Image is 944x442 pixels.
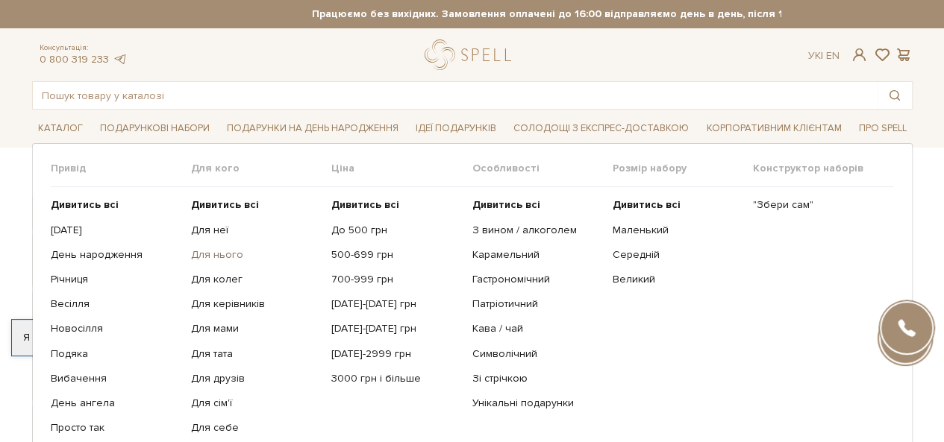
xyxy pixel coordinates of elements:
[472,162,612,175] span: Особливості
[51,273,180,286] a: Річниця
[331,372,460,385] a: 3000 грн і більше
[700,116,847,141] a: Корпоративним клієнтам
[221,117,404,140] span: Подарунки на День народження
[191,248,320,262] a: Для нього
[191,198,259,211] b: Дивитись всі
[808,49,840,63] div: Ук
[191,224,320,237] a: Для неї
[331,248,460,262] a: 500-699 грн
[472,198,601,212] a: Дивитись всі
[331,198,399,211] b: Дивитись всі
[613,248,742,262] a: Середній
[472,224,601,237] a: З вином / алкоголем
[51,198,119,211] b: Дивитись всі
[507,116,695,141] a: Солодощі з експрес-доставкою
[613,273,742,286] a: Великий
[40,53,109,66] a: 0 800 319 233
[51,224,180,237] a: [DATE]
[613,198,681,211] b: Дивитись всі
[331,322,460,335] a: [DATE]-[DATE] грн
[51,162,191,175] span: Привід
[331,162,472,175] span: Ціна
[472,273,601,286] a: Гастрономічний
[826,49,840,62] a: En
[613,224,742,237] a: Маленький
[191,347,320,361] a: Для тата
[821,49,823,62] span: |
[472,397,601,410] a: Унікальні подарунки
[33,82,878,109] input: Пошук товару у каталозі
[472,322,601,335] a: Кава / чай
[191,198,320,212] a: Дивитись всі
[191,162,331,175] span: Для кого
[191,421,320,435] a: Для себе
[472,347,601,361] a: Символічний
[331,347,460,361] a: [DATE]-2999 грн
[40,43,128,53] span: Консультація:
[191,397,320,410] a: Для сім'ї
[852,117,912,140] span: Про Spell
[113,53,128,66] a: telegram
[472,297,601,311] a: Патріотичний
[331,297,460,311] a: [DATE]-[DATE] грн
[331,273,460,286] a: 700-999 грн
[191,372,320,385] a: Для друзів
[94,117,216,140] span: Подарункові набори
[191,322,320,335] a: Для мами
[425,40,518,70] a: logo
[331,198,460,212] a: Дивитись всі
[613,198,742,212] a: Дивитись всі
[472,198,540,211] b: Дивитись всі
[51,372,180,385] a: Вибачення
[32,117,89,140] span: Каталог
[753,162,893,175] span: Конструктор наборів
[51,248,180,262] a: День народження
[878,82,912,109] button: Пошук товару у каталозі
[191,297,320,311] a: Для керівників
[12,331,416,344] div: Я дозволяю [DOMAIN_NAME] використовувати
[472,248,601,262] a: Карамельний
[51,297,180,311] a: Весілля
[191,273,320,286] a: Для колег
[613,162,753,175] span: Розмір набору
[51,421,180,435] a: Просто так
[331,224,460,237] a: До 500 грн
[51,198,180,212] a: Дивитись всі
[51,347,180,361] a: Подяка
[51,397,180,410] a: День ангела
[472,372,601,385] a: Зі стрічкою
[410,117,502,140] span: Ідеї подарунків
[51,322,180,335] a: Новосілля
[753,198,882,212] a: "Збери сам"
